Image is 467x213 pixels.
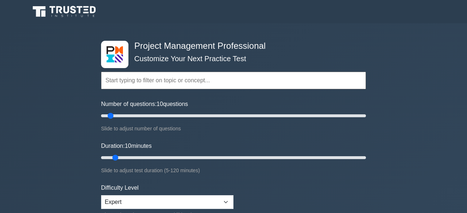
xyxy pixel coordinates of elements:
label: Number of questions: questions [101,100,188,109]
span: 10 [157,101,163,107]
label: Difficulty Level [101,184,139,192]
h4: Project Management Professional [131,41,330,51]
div: Slide to adjust number of questions [101,124,366,133]
div: Slide to adjust test duration (5-120 minutes) [101,166,366,175]
input: Start typing to filter on topic or concept... [101,72,366,89]
label: Duration: minutes [101,142,152,150]
span: 10 [125,143,131,149]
